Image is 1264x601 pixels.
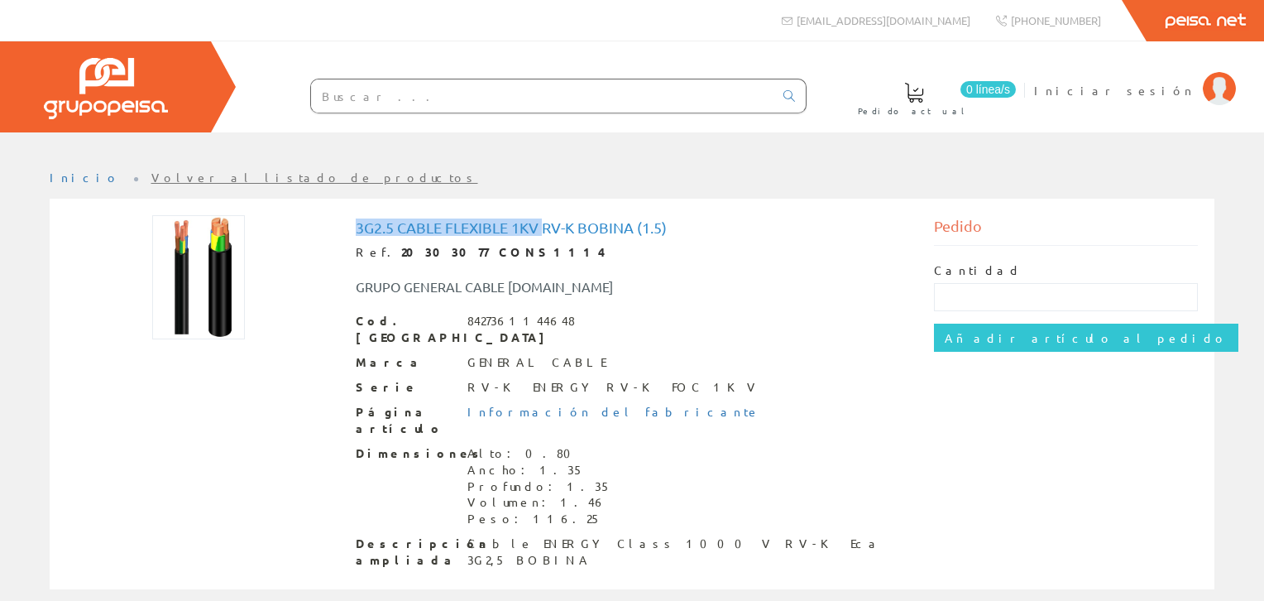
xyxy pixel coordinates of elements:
[1034,69,1236,84] a: Iniciar sesión
[1011,13,1101,27] span: [PHONE_NUMBER]
[960,81,1016,98] span: 0 línea/s
[356,445,455,462] span: Dimensiones
[356,244,909,261] div: Ref.
[467,462,611,478] div: Ancho: 1.35
[934,324,1238,352] input: Añadir artículo al pedido
[356,536,455,569] span: Descripción ampliada
[467,511,611,527] div: Peso: 116.25
[467,354,606,371] div: GENERAL CABLE
[467,536,909,569] div: Cable ENERGY Class 1000 V RV-K Eca 3G2,5 BOBINA
[467,313,575,329] div: 8427361144648
[934,262,1022,279] label: Cantidad
[797,13,970,27] span: [EMAIL_ADDRESS][DOMAIN_NAME]
[152,215,246,339] img: Foto artículo 3g2.5 Cable Flexible 1kv Rv-k Bobina (1.5) (112.5x150)
[934,215,1199,246] div: Pedido
[1034,82,1195,99] span: Iniciar sesión
[356,219,909,236] h1: 3g2.5 Cable Flexible 1kv Rv-k Bobina (1.5)
[151,170,478,185] a: Volver al listado de productos
[311,79,773,113] input: Buscar ...
[467,494,611,511] div: Volumen: 1.46
[44,58,168,119] img: Grupo Peisa
[356,313,455,346] span: Cod. [GEOGRAPHIC_DATA]
[356,404,455,437] span: Página artículo
[467,445,611,462] div: Alto: 0.80
[467,404,760,419] a: Información del fabricante
[343,277,681,296] div: GRUPO GENERAL CABLE [DOMAIN_NAME]
[356,354,455,371] span: Marca
[858,103,970,119] span: Pedido actual
[50,170,120,185] a: Inicio
[401,244,606,259] strong: 20303077 CONS1114
[467,379,760,396] div: RV-K ENERGY RV-K FOC 1KV
[467,478,611,495] div: Profundo: 1.35
[356,379,455,396] span: Serie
